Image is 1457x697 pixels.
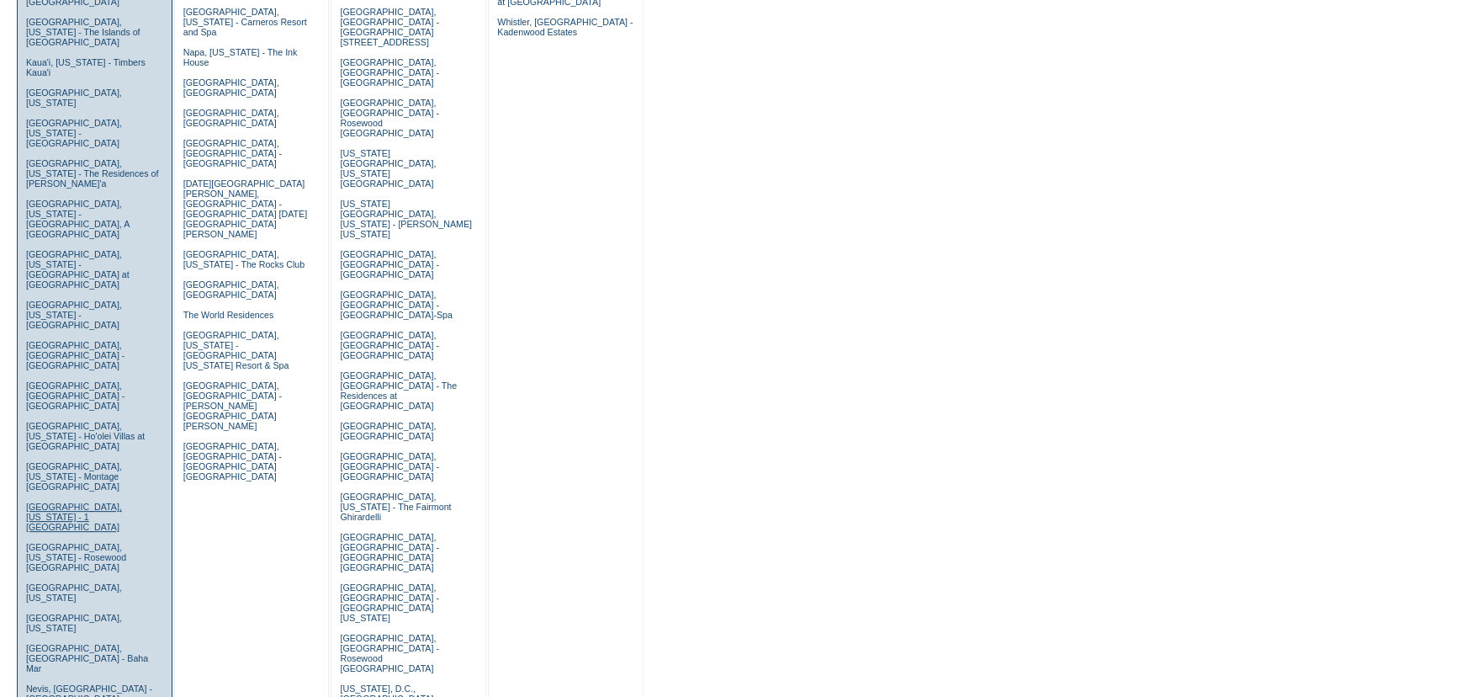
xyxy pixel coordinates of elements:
a: [GEOGRAPHIC_DATA], [US_STATE] - [GEOGRAPHIC_DATA] [26,300,122,330]
a: The World Residences [183,310,274,320]
a: [GEOGRAPHIC_DATA], [US_STATE] - [GEOGRAPHIC_DATA] [26,118,122,148]
a: [DATE][GEOGRAPHIC_DATA][PERSON_NAME], [GEOGRAPHIC_DATA] - [GEOGRAPHIC_DATA] [DATE][GEOGRAPHIC_DAT... [183,178,307,239]
a: [GEOGRAPHIC_DATA], [GEOGRAPHIC_DATA] - [GEOGRAPHIC_DATA] [340,249,438,279]
a: [GEOGRAPHIC_DATA], [GEOGRAPHIC_DATA] - [GEOGRAPHIC_DATA] [GEOGRAPHIC_DATA] [183,441,282,482]
a: [US_STATE][GEOGRAPHIC_DATA], [US_STATE] - [PERSON_NAME] [US_STATE] [340,199,472,239]
a: [GEOGRAPHIC_DATA], [US_STATE] - Carneros Resort and Spa [183,7,307,37]
a: [GEOGRAPHIC_DATA], [GEOGRAPHIC_DATA] - [GEOGRAPHIC_DATA] [183,138,282,168]
a: [GEOGRAPHIC_DATA], [US_STATE] - Rosewood [GEOGRAPHIC_DATA] [26,542,126,572]
a: [GEOGRAPHIC_DATA], [GEOGRAPHIC_DATA] - Rosewood [GEOGRAPHIC_DATA] [340,633,438,673]
a: [GEOGRAPHIC_DATA], [GEOGRAPHIC_DATA] [183,108,279,128]
a: [GEOGRAPHIC_DATA], [US_STATE] - The Fairmont Ghirardelli [340,492,451,522]
a: [GEOGRAPHIC_DATA], [US_STATE] - [GEOGRAPHIC_DATA], A [GEOGRAPHIC_DATA] [26,199,130,239]
a: [GEOGRAPHIC_DATA], [GEOGRAPHIC_DATA] - [GEOGRAPHIC_DATA] [340,451,438,482]
a: [GEOGRAPHIC_DATA], [GEOGRAPHIC_DATA] - [GEOGRAPHIC_DATA][STREET_ADDRESS] [340,7,438,47]
a: [GEOGRAPHIC_DATA], [GEOGRAPHIC_DATA] - The Residences at [GEOGRAPHIC_DATA] [340,370,457,411]
a: [GEOGRAPHIC_DATA], [GEOGRAPHIC_DATA] - Baha Mar [26,643,148,673]
a: [GEOGRAPHIC_DATA], [GEOGRAPHIC_DATA] - [GEOGRAPHIC_DATA] [GEOGRAPHIC_DATA] [340,532,438,572]
a: [GEOGRAPHIC_DATA], [GEOGRAPHIC_DATA] - Rosewood [GEOGRAPHIC_DATA] [340,98,438,138]
a: [GEOGRAPHIC_DATA], [GEOGRAPHIC_DATA] - [GEOGRAPHIC_DATA] [26,380,125,411]
a: [GEOGRAPHIC_DATA], [GEOGRAPHIC_DATA] - [GEOGRAPHIC_DATA] [26,340,125,370]
a: [GEOGRAPHIC_DATA], [US_STATE] - [GEOGRAPHIC_DATA] [US_STATE] Resort & Spa [183,330,289,370]
a: [GEOGRAPHIC_DATA], [US_STATE] - The Rocks Club [183,249,305,269]
a: [GEOGRAPHIC_DATA], [GEOGRAPHIC_DATA] - [PERSON_NAME][GEOGRAPHIC_DATA][PERSON_NAME] [183,380,282,431]
a: [GEOGRAPHIC_DATA], [US_STATE] - [GEOGRAPHIC_DATA] at [GEOGRAPHIC_DATA] [26,249,130,290]
a: [GEOGRAPHIC_DATA], [US_STATE] [26,613,122,633]
a: [GEOGRAPHIC_DATA], [GEOGRAPHIC_DATA] - [GEOGRAPHIC_DATA]-Spa [340,290,452,320]
a: [GEOGRAPHIC_DATA], [GEOGRAPHIC_DATA] [183,77,279,98]
a: Whistler, [GEOGRAPHIC_DATA] - Kadenwood Estates [497,17,633,37]
a: [GEOGRAPHIC_DATA], [GEOGRAPHIC_DATA] - [GEOGRAPHIC_DATA] [US_STATE] [340,583,438,623]
a: [GEOGRAPHIC_DATA], [US_STATE] - The Residences of [PERSON_NAME]'a [26,158,159,189]
a: [GEOGRAPHIC_DATA], [US_STATE] [26,88,122,108]
a: [GEOGRAPHIC_DATA], [GEOGRAPHIC_DATA] - [GEOGRAPHIC_DATA] [340,330,438,360]
a: [US_STATE][GEOGRAPHIC_DATA], [US_STATE][GEOGRAPHIC_DATA] [340,148,436,189]
a: [GEOGRAPHIC_DATA], [US_STATE] - Montage [GEOGRAPHIC_DATA] [26,461,122,492]
a: [GEOGRAPHIC_DATA], [US_STATE] - 1 [GEOGRAPHIC_DATA] [26,502,122,532]
a: [GEOGRAPHIC_DATA], [GEOGRAPHIC_DATA] - [GEOGRAPHIC_DATA] [340,57,438,88]
a: Kaua'i, [US_STATE] - Timbers Kaua'i [26,57,146,77]
a: [GEOGRAPHIC_DATA], [US_STATE] - Ho'olei Villas at [GEOGRAPHIC_DATA] [26,421,145,451]
a: [GEOGRAPHIC_DATA], [GEOGRAPHIC_DATA] [183,279,279,300]
a: [GEOGRAPHIC_DATA], [US_STATE] - The Islands of [GEOGRAPHIC_DATA] [26,17,140,47]
a: [GEOGRAPHIC_DATA], [GEOGRAPHIC_DATA] [340,421,436,441]
a: [GEOGRAPHIC_DATA], [US_STATE] [26,583,122,603]
a: Napa, [US_STATE] - The Ink House [183,47,298,67]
